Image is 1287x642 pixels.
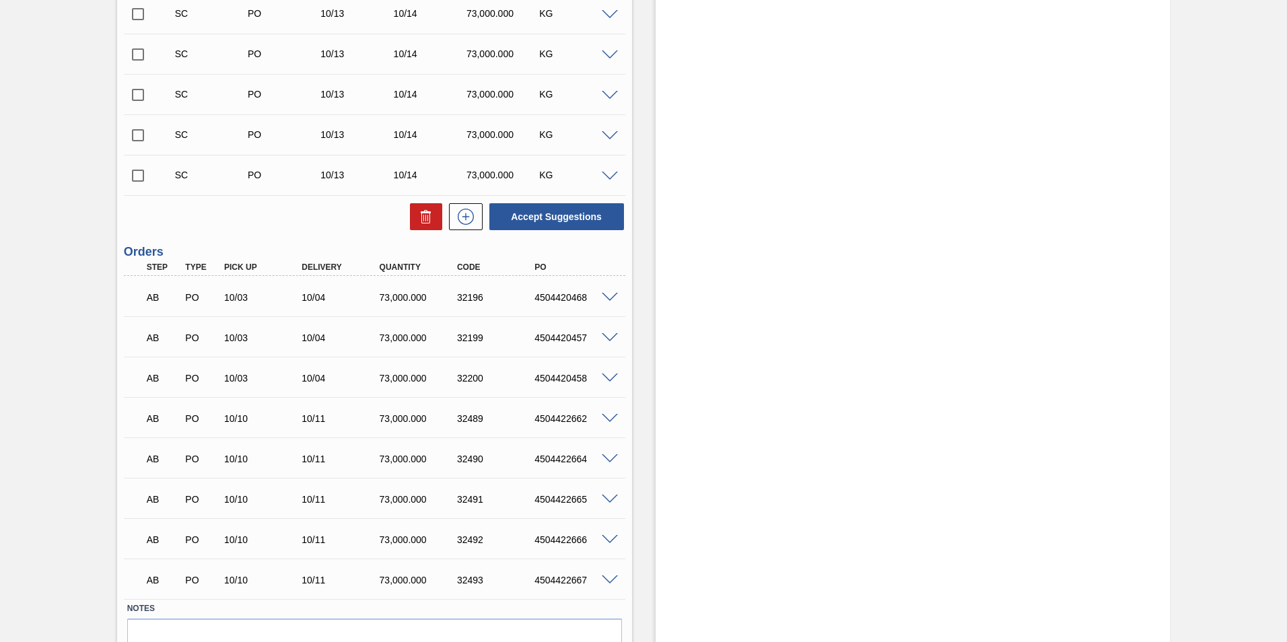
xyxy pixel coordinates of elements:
div: Purchase order [182,373,222,384]
div: KG [536,8,617,19]
div: Purchase order [182,575,222,585]
div: Awaiting Billing [143,525,184,555]
div: 10/10/2025 [221,534,308,545]
div: 10/14/2025 [390,8,472,19]
div: Awaiting Billing [143,485,184,514]
div: Awaiting Billing [143,283,184,312]
div: Purchase order [244,8,326,19]
div: 73,000.000 [376,332,463,343]
div: Purchase order [182,534,222,545]
div: 32492 [454,534,541,545]
p: AB [147,292,180,303]
div: Awaiting Billing [143,404,184,433]
div: KG [536,48,617,59]
div: 10/04/2025 [298,332,385,343]
div: 73,000.000 [463,89,545,100]
div: 10/03/2025 [221,292,308,303]
div: 10/10/2025 [221,454,308,464]
div: 4504422667 [531,575,618,585]
div: Purchase order [244,129,326,140]
div: Code [454,262,541,272]
div: Awaiting Billing [143,565,184,595]
div: Type [182,262,222,272]
div: Purchase order [244,48,326,59]
div: 4504422666 [531,534,618,545]
div: Suggestion Created [172,89,253,100]
div: 10/10/2025 [221,575,308,585]
h3: Orders [124,245,625,259]
div: 4504420457 [531,332,618,343]
div: 32493 [454,575,541,585]
div: 10/14/2025 [390,129,472,140]
div: 4504420458 [531,373,618,384]
div: 10/04/2025 [298,373,385,384]
p: AB [147,454,180,464]
div: Purchase order [182,494,222,505]
div: 73,000.000 [376,454,463,464]
div: 4504422665 [531,494,618,505]
div: 32199 [454,332,541,343]
div: Delete Suggestions [403,203,442,230]
p: AB [147,413,180,424]
div: 10/11/2025 [298,454,385,464]
div: 10/10/2025 [221,494,308,505]
div: 10/13/2025 [317,170,398,180]
p: AB [147,332,180,343]
div: 73,000.000 [463,170,545,180]
div: Pick up [221,262,308,272]
div: Purchase order [244,89,326,100]
div: PO [531,262,618,272]
div: 32491 [454,494,541,505]
div: 10/03/2025 [221,373,308,384]
div: Purchase order [244,170,326,180]
div: 73,000.000 [463,48,545,59]
p: AB [147,575,180,585]
div: 4504422662 [531,413,618,424]
div: Accept Suggestions [483,202,625,231]
div: Purchase order [182,454,222,464]
p: AB [147,534,180,545]
div: 32489 [454,413,541,424]
div: 10/11/2025 [298,413,385,424]
div: Suggestion Created [172,48,253,59]
div: Suggestion Created [172,129,253,140]
div: New suggestion [442,203,483,230]
div: 10/13/2025 [317,48,398,59]
div: 73,000.000 [376,413,463,424]
div: 73,000.000 [376,373,463,384]
div: 10/10/2025 [221,413,308,424]
div: 32490 [454,454,541,464]
div: 10/14/2025 [390,48,472,59]
div: Quantity [376,262,463,272]
div: 73,000.000 [463,8,545,19]
div: 10/11/2025 [298,575,385,585]
div: Purchase order [182,292,222,303]
div: 10/11/2025 [298,534,385,545]
div: Suggestion Created [172,170,253,180]
div: 4504420468 [531,292,618,303]
div: 73,000.000 [376,534,463,545]
label: Notes [127,599,622,618]
div: Suggestion Created [172,8,253,19]
div: Purchase order [182,332,222,343]
div: 10/11/2025 [298,494,385,505]
div: KG [536,170,617,180]
div: 10/13/2025 [317,129,398,140]
p: AB [147,373,180,384]
div: 73,000.000 [376,575,463,585]
div: Awaiting Billing [143,363,184,393]
div: 73,000.000 [463,129,545,140]
div: 10/04/2025 [298,292,385,303]
div: 4504422664 [531,454,618,464]
div: 10/14/2025 [390,89,472,100]
div: Awaiting Billing [143,323,184,353]
div: KG [536,129,617,140]
div: 73,000.000 [376,292,463,303]
div: 32200 [454,373,541,384]
div: Delivery [298,262,385,272]
div: 10/13/2025 [317,89,398,100]
div: Awaiting Billing [143,444,184,474]
div: 32196 [454,292,541,303]
div: KG [536,89,617,100]
div: 10/03/2025 [221,332,308,343]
